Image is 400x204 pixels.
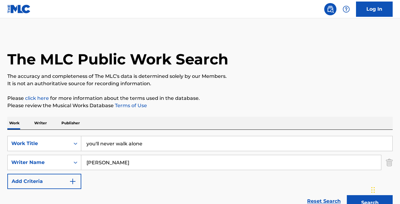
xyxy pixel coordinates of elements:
a: Public Search [324,3,336,15]
iframe: Chat Widget [369,175,400,204]
p: Publisher [60,117,82,129]
div: Work Title [11,140,66,147]
button: Add Criteria [7,174,81,189]
div: Help [340,3,352,15]
img: search [327,5,334,13]
p: It is not an authoritative source for recording information. [7,80,393,87]
p: Work [7,117,21,129]
h1: The MLC Public Work Search [7,50,228,68]
div: Drag [371,181,375,199]
a: click here [25,95,49,101]
a: Log In [356,2,393,17]
p: The accuracy and completeness of The MLC's data is determined solely by our Members. [7,73,393,80]
p: Please review the Musical Works Database [7,102,393,109]
p: Writer [32,117,49,129]
img: Delete Criterion [386,155,393,170]
a: Terms of Use [114,103,147,108]
img: help [343,5,350,13]
div: Writer Name [11,159,66,166]
p: Please for more information about the terms used in the database. [7,95,393,102]
img: MLC Logo [7,5,31,13]
img: 9d2ae6d4665cec9f34b9.svg [69,178,76,185]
